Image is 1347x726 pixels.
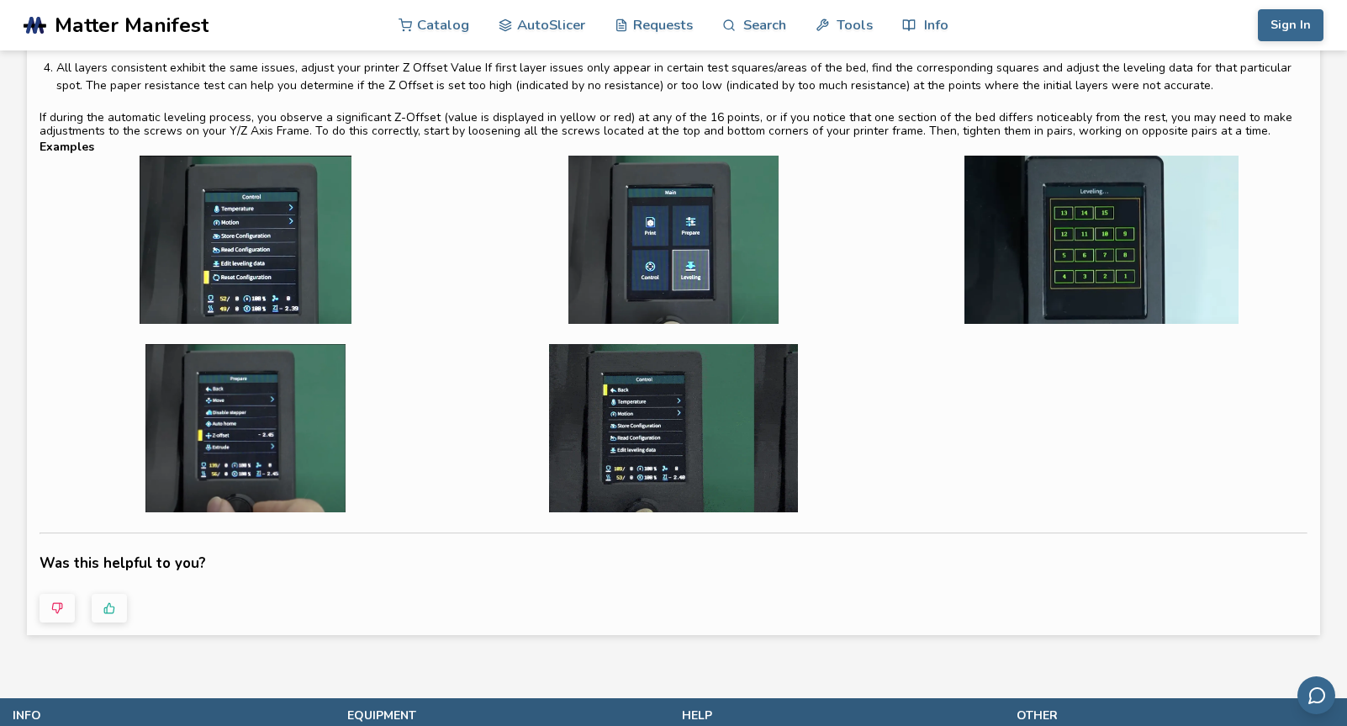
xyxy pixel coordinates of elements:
button: No [40,594,75,623]
p: other [1017,707,1334,724]
strong: Examples [40,138,94,156]
p: help [682,707,1000,724]
button: Send feedback via email [1297,676,1335,714]
h5: Was this helpful to you? [40,551,1307,577]
button: Sign In [1258,9,1323,41]
p: info [13,707,330,724]
button: Yes [92,594,127,623]
span: Matter Manifest [55,13,209,37]
p: equipment [347,707,665,724]
li: All layers consistent exhibit the same issues, adjust your printer Z Offset Value If first layer ... [56,59,1307,94]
